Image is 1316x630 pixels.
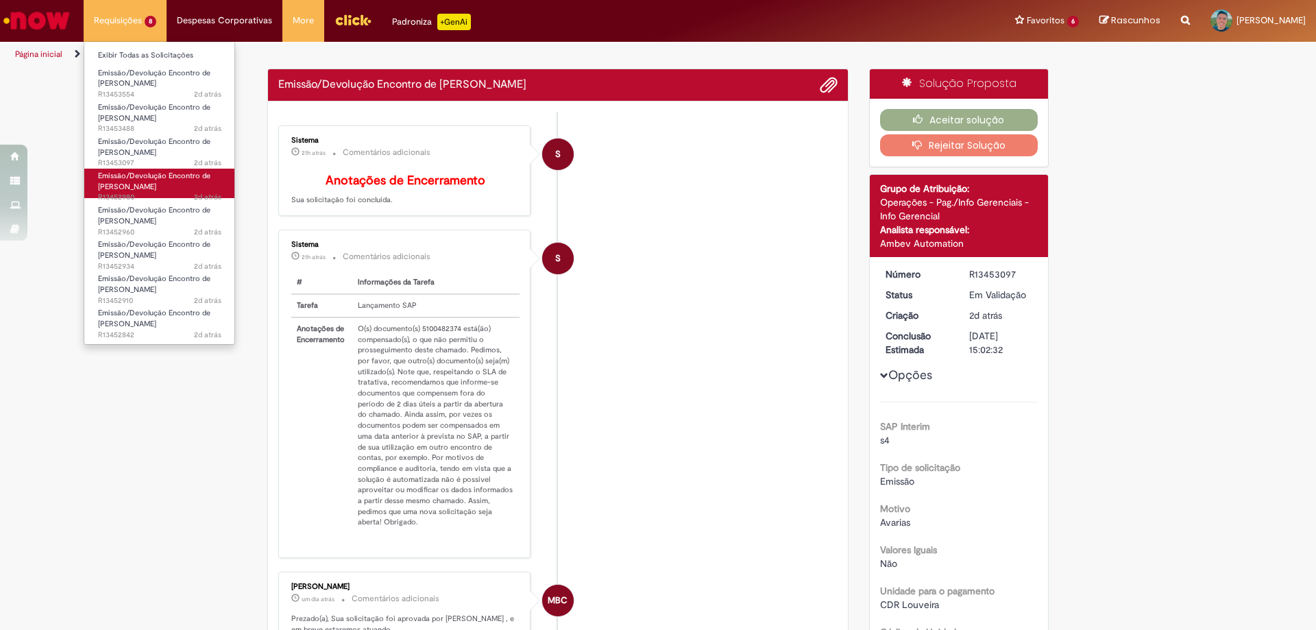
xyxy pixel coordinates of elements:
span: 2d atrás [969,309,1002,322]
b: SAP Interim [880,420,930,433]
p: Sua solicitação foi concluída. [291,174,520,206]
div: Marcel Beco Carvalho [542,585,574,616]
span: s4 [880,434,890,446]
span: R13452980 [98,192,221,203]
ul: Requisições [84,41,235,345]
div: System [542,138,574,170]
span: 21h atrás [302,253,326,261]
span: 2d atrás [194,330,221,340]
a: Página inicial [15,49,62,60]
span: Avarias [880,516,910,529]
span: 2d atrás [194,158,221,168]
span: 8 [145,16,156,27]
span: 21h atrás [302,149,326,157]
div: System [542,243,574,274]
th: Anotações de Encerramento [291,317,352,533]
time: 27/08/2025 15:03:16 [194,192,221,202]
span: 2d atrás [194,227,221,237]
b: Anotações de Encerramento [326,173,485,189]
b: Unidade para o pagamento [880,585,995,597]
time: 27/08/2025 15:18:51 [969,309,1002,322]
span: Emissão/Devolução Encontro de [PERSON_NAME] [98,68,210,89]
a: Exibir Todas as Solicitações [84,48,235,63]
span: 2d atrás [194,123,221,134]
span: 2d atrás [194,192,221,202]
div: 27/08/2025 15:18:51 [969,308,1033,322]
img: ServiceNow [1,7,72,34]
div: Sistema [291,136,520,145]
small: Comentários adicionais [343,251,430,263]
time: 27/08/2025 16:55:34 [302,595,334,603]
span: Rascunhos [1111,14,1160,27]
button: Adicionar anexos [820,76,838,94]
h2: Emissão/Devolução Encontro de Contas Fornecedor Histórico de tíquete [278,79,526,91]
td: O(s) documento(s) 5100482374 está(ão) compensado(s), o que não permitiu o prosseguimento deste ch... [352,317,520,533]
span: R13453488 [98,123,221,134]
div: [PERSON_NAME] [291,583,520,591]
time: 28/08/2025 14:02:26 [302,149,326,157]
a: Aberto R13453097 : Emissão/Devolução Encontro de Contas Fornecedor [84,134,235,164]
div: Operações - Pag./Info Gerenciais - Info Gerencial [880,195,1038,223]
div: Sistema [291,241,520,249]
span: Emissão/Devolução Encontro de [PERSON_NAME] [98,136,210,158]
a: Aberto R13452842 : Emissão/Devolução Encontro de Contas Fornecedor [84,306,235,335]
span: 2d atrás [194,89,221,99]
span: Emissão/Devolução Encontro de [PERSON_NAME] [98,274,210,295]
span: Emissão/Devolução Encontro de [PERSON_NAME] [98,308,210,329]
dt: Conclusão Estimada [875,329,960,356]
div: R13453097 [969,267,1033,281]
span: Requisições [94,14,142,27]
dt: Status [875,288,960,302]
span: R13452960 [98,227,221,238]
img: click_logo_yellow_360x200.png [334,10,371,30]
div: Solução Proposta [870,69,1049,99]
b: Motivo [880,502,910,515]
span: Favoritos [1027,14,1064,27]
div: Grupo de Atribuição: [880,182,1038,195]
dt: Criação [875,308,960,322]
a: Rascunhos [1099,14,1160,27]
p: +GenAi [437,14,471,30]
time: 27/08/2025 14:49:43 [194,295,221,306]
time: 27/08/2025 16:25:49 [194,89,221,99]
span: Emissão/Devolução Encontro de [PERSON_NAME] [98,102,210,123]
small: Comentários adicionais [352,593,439,605]
span: 6 [1067,16,1079,27]
span: 2d atrás [194,261,221,271]
span: Emissão/Devolução Encontro de [PERSON_NAME] [98,205,210,226]
ul: Trilhas de página [10,42,867,67]
th: Informações da Tarefa [352,271,520,294]
a: Aberto R13453554 : Emissão/Devolução Encontro de Contas Fornecedor [84,66,235,95]
time: 28/08/2025 14:02:24 [302,253,326,261]
span: Emissão/Devolução Encontro de [PERSON_NAME] [98,239,210,261]
td: Lançamento SAP [352,294,520,317]
span: MBC [548,584,568,617]
span: Não [880,557,897,570]
a: Aberto R13453488 : Emissão/Devolução Encontro de Contas Fornecedor [84,100,235,130]
span: Emissão/Devolução Encontro de [PERSON_NAME] [98,171,210,192]
span: Emissão [880,475,914,487]
span: Despesas Corporativas [177,14,272,27]
th: Tarefa [291,294,352,317]
dt: Número [875,267,960,281]
time: 27/08/2025 14:59:36 [194,227,221,237]
span: R13452910 [98,295,221,306]
span: S [555,138,561,171]
span: CDR Louveira [880,598,939,611]
span: um dia atrás [302,595,334,603]
b: Valores Iguais [880,544,937,556]
div: Padroniza [392,14,471,30]
a: Aberto R13452980 : Emissão/Devolução Encontro de Contas Fornecedor [84,169,235,198]
time: 27/08/2025 16:15:01 [194,123,221,134]
div: Ambev Automation [880,237,1038,250]
span: R13453097 [98,158,221,169]
a: Aberto R13452960 : Emissão/Devolução Encontro de Contas Fornecedor [84,203,235,232]
span: More [293,14,314,27]
a: Aberto R13452934 : Emissão/Devolução Encontro de Contas Fornecedor [84,237,235,267]
time: 27/08/2025 14:38:15 [194,330,221,340]
span: R13453554 [98,89,221,100]
div: Analista responsável: [880,223,1038,237]
time: 27/08/2025 15:18:53 [194,158,221,168]
button: Aceitar solução [880,109,1038,131]
span: S [555,242,561,275]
